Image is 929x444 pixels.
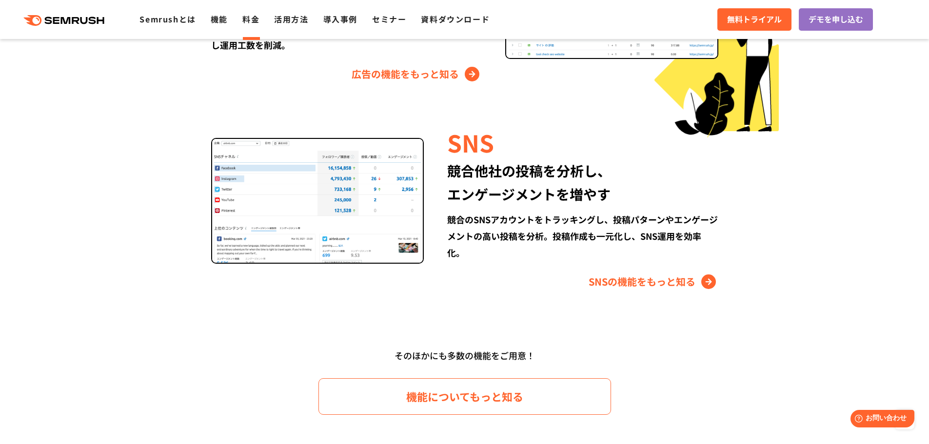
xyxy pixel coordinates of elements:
span: デモを申し込む [809,13,863,26]
div: 競合他社の投稿を分析し、 エンゲージメントを増やす [447,159,718,206]
a: セミナー [372,13,406,25]
a: 料金 [242,13,259,25]
a: 導入事例 [323,13,357,25]
div: SNS [447,126,718,159]
a: SNSの機能をもっと知る [589,274,718,290]
a: 機能 [211,13,228,25]
a: 機能についてもっと知る [318,378,611,415]
a: 無料トライアル [717,8,791,31]
a: Semrushとは [139,13,196,25]
iframe: Help widget launcher [842,406,918,433]
a: デモを申し込む [799,8,873,31]
span: 無料トライアル [727,13,782,26]
span: 機能についてもっと知る [406,388,523,405]
div: 競合のSNSアカウントをトラッキングし、投稿パターンやエンゲージメントの高い投稿を分析。投稿作成も一元化し、SNS運用を効率化。 [447,211,718,261]
a: 活用方法 [274,13,308,25]
div: そのほかにも多数の機能をご用意！ [184,347,745,365]
a: 広告の機能をもっと知る [352,66,482,82]
a: 資料ダウンロード [421,13,490,25]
